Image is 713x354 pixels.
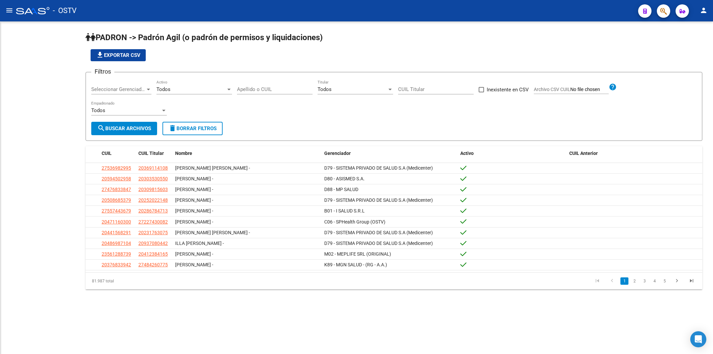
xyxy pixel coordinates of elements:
[630,277,638,285] a: 2
[175,241,224,246] span: ILLA [PERSON_NAME] -
[102,208,131,213] span: 27557443679
[700,6,708,14] mat-icon: person
[102,251,131,257] span: 23561288739
[487,86,529,94] span: Inexistente en CSV
[86,273,208,289] div: 81.987 total
[168,125,217,131] span: Borrar Filtros
[175,176,213,181] span: [PERSON_NAME] -
[138,219,168,225] span: 27227430082
[102,151,112,156] span: CUIL
[138,230,168,235] span: 20231763075
[629,275,639,287] li: page 2
[322,146,457,161] datatable-header-cell: Gerenciador
[324,208,365,213] span: B01 - I SALUD S.R.L
[162,122,223,135] button: Borrar Filtros
[138,176,168,181] span: 20303530550
[102,197,131,203] span: 20508685379
[570,87,609,93] input: Archivo CSV CUIL
[138,262,168,267] span: 27484260775
[458,146,567,161] datatable-header-cell: Activo
[324,241,433,246] span: D79 - SISTEMA PRIVADO DE SALUD S.A (Medicenter)
[102,262,131,267] span: 20376833942
[671,277,683,285] a: go to next page
[606,277,618,285] a: go to previous page
[91,86,145,92] span: Seleccionar Gerenciador
[156,86,170,92] span: Todos
[650,277,659,285] a: 4
[138,208,168,213] span: 20286784713
[660,275,670,287] li: page 5
[99,146,136,161] datatable-header-cell: CUIL
[324,151,351,156] span: Gerenciador
[172,146,322,161] datatable-header-cell: Nombre
[138,241,168,246] span: 20937080442
[138,187,168,192] span: 20309815603
[175,187,213,192] span: [PERSON_NAME] -
[324,187,358,192] span: D88 - MP SALUD
[175,219,213,225] span: [PERSON_NAME] -
[138,151,164,156] span: CUIL Titular
[324,176,365,181] span: D80 - ASISMED S.A.
[324,251,391,257] span: M02 - MEPLIFE SRL (ORIGINAL)
[53,3,77,18] span: - OSTV
[569,151,598,156] span: CUIL Anterior
[102,230,131,235] span: 20441568291
[534,87,570,92] span: Archivo CSV CUIL
[318,86,332,92] span: Todos
[324,262,387,267] span: K89 - MGN SALUD - (RG - A.A.)
[620,277,628,285] a: 1
[175,197,213,203] span: [PERSON_NAME] -
[175,151,192,156] span: Nombre
[91,122,157,135] button: Buscar Archivos
[168,124,176,132] mat-icon: delete
[102,176,131,181] span: 20594502958
[97,125,151,131] span: Buscar Archivos
[640,277,648,285] a: 3
[138,197,168,203] span: 20252022148
[175,165,250,171] span: [PERSON_NAME] [PERSON_NAME] -
[619,275,629,287] li: page 1
[138,251,168,257] span: 20412384165
[175,251,213,257] span: [PERSON_NAME] -
[685,277,698,285] a: go to last page
[102,165,131,171] span: 27536982995
[175,230,250,235] span: [PERSON_NAME] [PERSON_NAME] -
[324,197,433,203] span: D79 - SISTEMA PRIVADO DE SALUD S.A (Medicenter)
[567,146,702,161] datatable-header-cell: CUIL Anterior
[91,49,146,61] button: Exportar CSV
[86,33,323,42] span: PADRON -> Padrón Agil (o padrón de permisos y liquidaciones)
[661,277,669,285] a: 5
[96,52,140,58] span: Exportar CSV
[5,6,13,14] mat-icon: menu
[91,107,105,113] span: Todos
[175,208,213,213] span: [PERSON_NAME] -
[324,230,433,235] span: D79 - SISTEMA PRIVADO DE SALUD S.A (Medicenter)
[609,83,617,91] mat-icon: help
[102,187,131,192] span: 27476833847
[690,331,706,347] div: Open Intercom Messenger
[96,51,104,59] mat-icon: file_download
[324,219,385,225] span: C06 - SPHealth Group (OSTV)
[102,219,131,225] span: 20471160300
[102,241,131,246] span: 20486987104
[175,262,213,267] span: [PERSON_NAME] -
[138,165,168,171] span: 20369114108
[460,151,474,156] span: Activo
[136,146,172,161] datatable-header-cell: CUIL Titular
[591,277,604,285] a: go to first page
[639,275,649,287] li: page 3
[649,275,660,287] li: page 4
[91,67,114,76] h3: Filtros
[324,165,433,171] span: D79 - SISTEMA PRIVADO DE SALUD S.A (Medicenter)
[97,124,105,132] mat-icon: search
